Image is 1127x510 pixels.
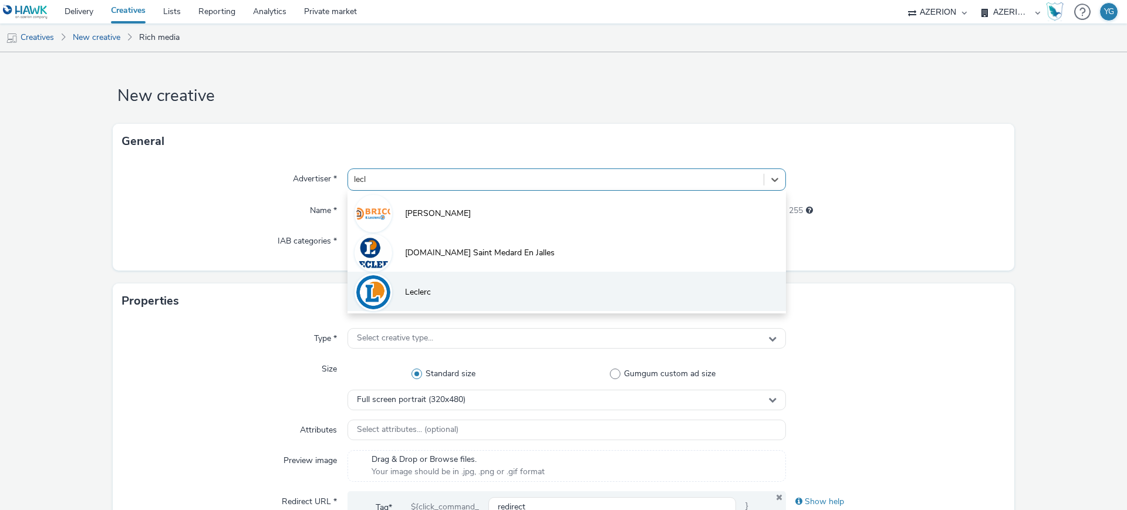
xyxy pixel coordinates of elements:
[356,275,390,309] img: Leclerc
[317,359,342,375] label: Size
[3,5,48,19] img: undefined Logo
[426,368,475,380] span: Standard size
[305,200,342,217] label: Name *
[295,420,342,436] label: Attributes
[357,333,433,343] span: Select creative type...
[405,247,555,259] span: [DOMAIN_NAME] Saint Medard En Jalles
[6,32,18,44] img: mobile
[356,236,390,270] img: E.Leclerc Saint Medard En Jalles
[624,368,716,380] span: Gumgum custom ad size
[277,491,342,508] label: Redirect URL *
[273,231,342,247] label: IAB categories *
[806,205,813,217] div: Maximum 255 characters
[789,205,803,217] span: 255
[357,425,458,435] span: Select attributes... (optional)
[1104,3,1114,21] div: YG
[405,208,471,219] span: [PERSON_NAME]
[405,286,431,298] span: Leclerc
[288,168,342,185] label: Advertiser *
[279,450,342,467] label: Preview image
[122,292,179,310] h3: Properties
[113,85,1014,107] h1: New creative
[372,466,545,478] span: Your image should be in .jpg, .png or .gif format
[1046,2,1068,21] a: Hawk Academy
[122,133,164,150] h3: General
[372,454,545,465] span: Drag & Drop or Browse files.
[67,23,126,52] a: New creative
[133,23,185,52] a: Rich media
[1046,2,1064,21] img: Hawk Academy
[309,328,342,344] label: Type *
[357,395,465,405] span: Full screen portrait (320x480)
[356,197,390,231] img: Brico Leclerc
